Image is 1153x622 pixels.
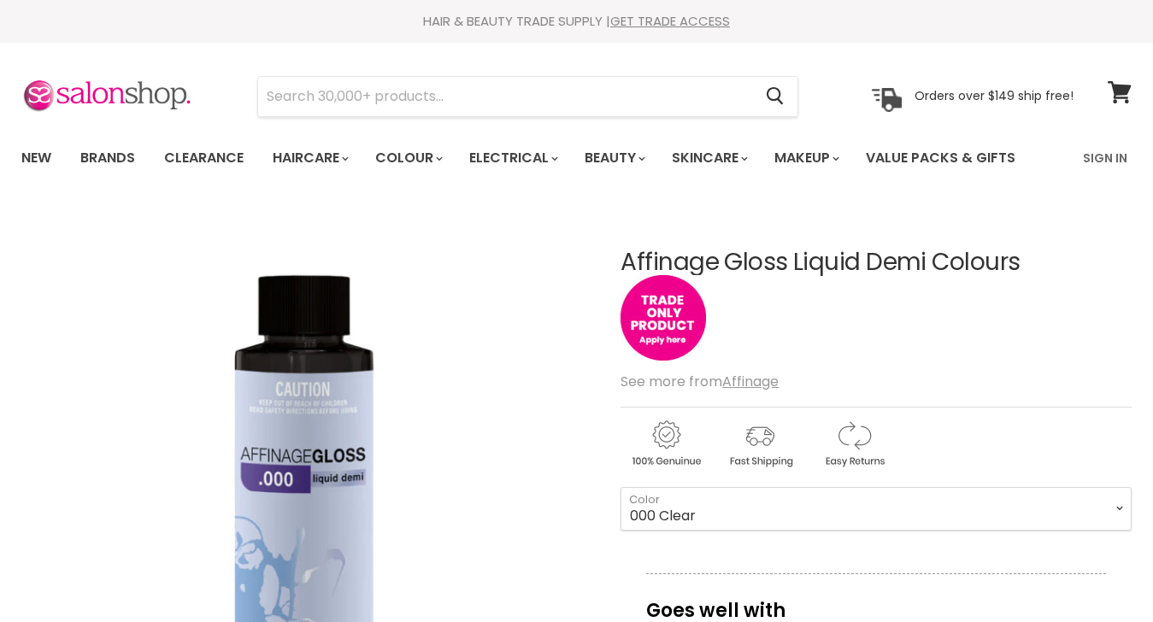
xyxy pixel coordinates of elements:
[1073,140,1138,176] a: Sign In
[362,140,453,176] a: Colour
[257,76,798,117] form: Product
[659,140,758,176] a: Skincare
[68,140,148,176] a: Brands
[809,418,899,470] img: returns.gif
[9,140,64,176] a: New
[621,275,706,361] img: tradeonly_small.jpg
[621,372,779,391] span: See more from
[151,140,256,176] a: Clearance
[456,140,568,176] a: Electrical
[572,140,656,176] a: Beauty
[1068,542,1136,605] iframe: Gorgias live chat messenger
[260,140,359,176] a: Haircare
[915,88,1074,103] p: Orders over $149 ship free!
[853,140,1028,176] a: Value Packs & Gifts
[715,418,805,470] img: shipping.gif
[722,372,779,391] a: Affinage
[752,77,797,116] button: Search
[610,12,730,30] a: GET TRADE ACCESS
[762,140,850,176] a: Makeup
[9,133,1050,183] ul: Main menu
[621,418,711,470] img: genuine.gif
[621,249,1132,276] h1: Affinage Gloss Liquid Demi Colours
[258,77,752,116] input: Search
